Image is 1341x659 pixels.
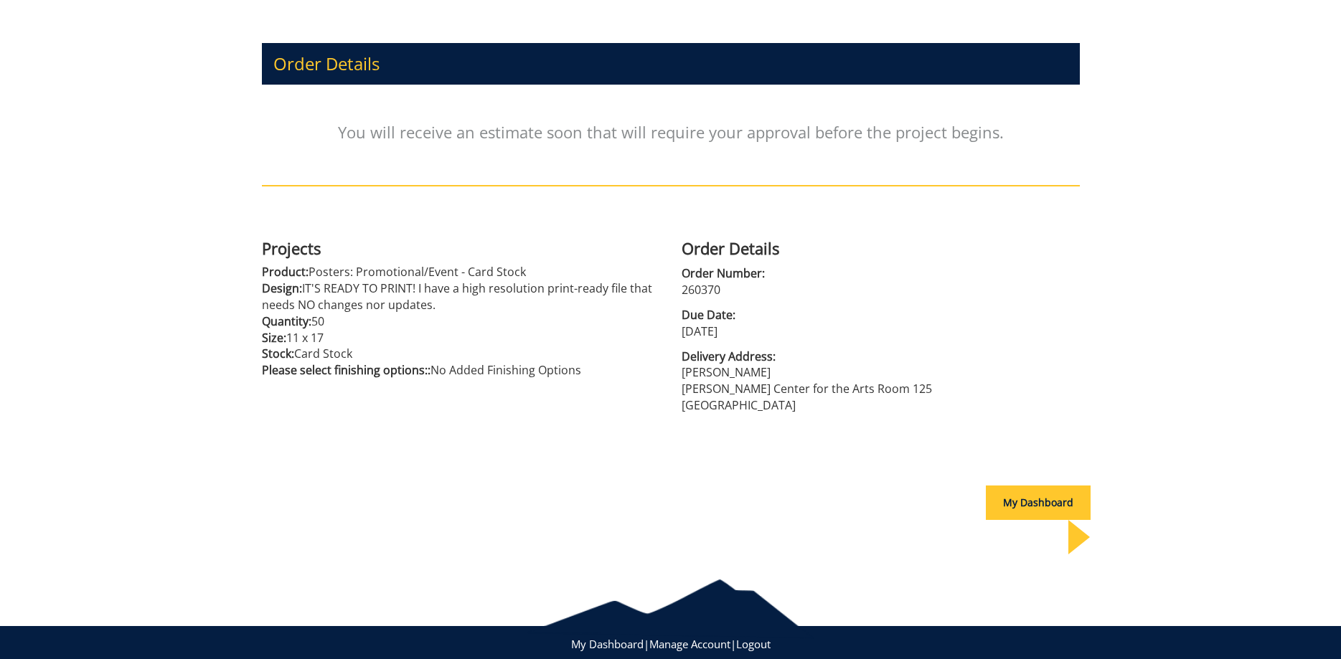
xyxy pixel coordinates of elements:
h3: Order Details [262,43,1080,85]
span: Delivery Address: [682,349,1080,365]
span: Quantity: [262,313,311,329]
span: Due Date: [682,307,1080,323]
h4: Projects [262,240,660,257]
span: Design: [262,280,302,296]
p: [PERSON_NAME] [682,364,1080,381]
p: No Added Finishing Options [262,362,660,379]
p: Card Stock [262,346,660,362]
p: You will receive an estimate soon that will require your approval before the project begins. [262,92,1080,172]
p: [GEOGRAPHIC_DATA] [682,397,1080,414]
p: 50 [262,313,660,330]
p: [PERSON_NAME] Center for the Arts Room 125 [682,381,1080,397]
p: Posters: Promotional/Event - Card Stock [262,264,660,280]
p: [DATE] [682,323,1080,340]
span: Stock: [262,346,294,361]
a: My Dashboard [571,637,644,651]
a: Manage Account [649,637,730,651]
div: My Dashboard [986,485,1091,520]
a: My Dashboard [986,496,1091,509]
span: Product: [262,264,309,280]
h4: Order Details [682,240,1080,257]
span: Size: [262,330,286,346]
span: Please select finishing options:: [262,362,430,378]
p: 260370 [682,282,1080,298]
p: 11 x 17 [262,330,660,346]
p: IT'S READY TO PRINT! I have a high resolution print-ready file that needs NO changes nor updates. [262,280,660,313]
span: Order Number: [682,265,1080,282]
a: Logout [736,637,771,651]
